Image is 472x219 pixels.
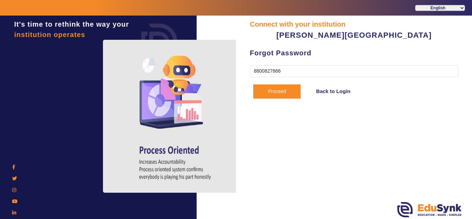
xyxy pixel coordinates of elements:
[250,19,458,29] div: Connect with your institution
[133,16,185,67] img: login.png
[316,87,350,95] a: Back to Login
[14,31,85,38] span: institution operates
[397,202,462,217] img: edusynk.png
[14,20,129,28] span: It's time to rethink the way your
[253,84,301,99] button: Proceed
[250,29,458,41] div: [PERSON_NAME][GEOGRAPHIC_DATA]
[103,40,248,193] img: login4.png
[250,48,458,58] div: Forgot Password
[250,65,458,77] input: User Name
